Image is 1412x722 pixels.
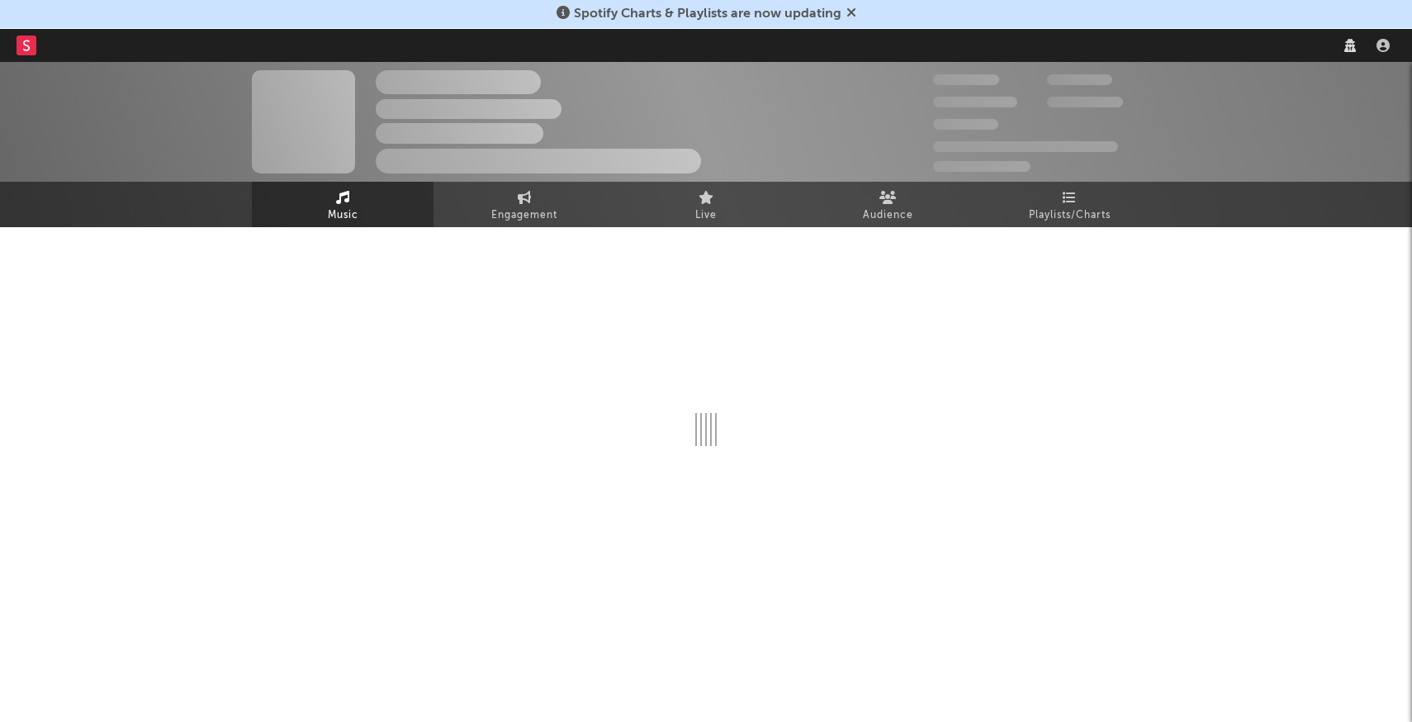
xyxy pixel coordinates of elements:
span: Playlists/Charts [1029,206,1111,226]
a: Playlists/Charts [978,182,1160,227]
a: Music [252,182,434,227]
span: Jump Score: 85.0 [933,161,1031,172]
span: 50.000.000 [933,97,1017,107]
span: 1.000.000 [1047,97,1123,107]
span: 100.000 [933,119,998,130]
a: Audience [797,182,978,227]
span: Music [328,206,358,226]
span: Spotify Charts & Playlists are now updating [574,7,841,21]
span: 50.000.000 Monthly Listeners [933,141,1118,152]
span: Audience [863,206,913,226]
span: Live [695,206,717,226]
span: Engagement [491,206,557,226]
span: 100.000 [1047,74,1112,85]
span: 300.000 [933,74,999,85]
span: Dismiss [846,7,856,21]
a: Live [615,182,797,227]
a: Engagement [434,182,615,227]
